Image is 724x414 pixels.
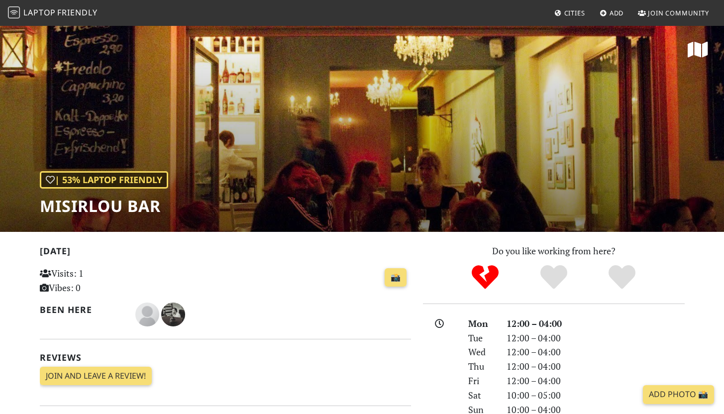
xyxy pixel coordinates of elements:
[550,4,589,22] a: Cities
[23,7,56,18] span: Laptop
[8,4,98,22] a: LaptopFriendly LaptopFriendly
[57,7,97,18] span: Friendly
[40,197,168,215] h1: Misirlou Bar
[588,264,656,291] div: Definitely!
[634,4,713,22] a: Join Community
[385,268,407,287] a: 📸
[610,8,624,17] span: Add
[648,8,709,17] span: Join Community
[462,345,500,359] div: Wed
[501,359,691,374] div: 12:00 – 04:00
[501,345,691,359] div: 12:00 – 04:00
[462,388,500,403] div: Sat
[462,359,500,374] div: Thu
[40,367,152,386] a: Join and leave a review!
[40,266,156,295] p: Visits: 1 Vibes: 0
[462,331,500,345] div: Tue
[451,264,519,291] div: No
[596,4,628,22] a: Add
[462,374,500,388] div: Fri
[40,352,411,363] h2: Reviews
[501,331,691,345] div: 12:00 – 04:00
[40,305,124,315] h2: Been here
[135,303,159,326] img: blank-535327c66bd565773addf3077783bbfce4b00ec00e9fd257753287c682c7fa38.png
[564,8,585,17] span: Cities
[40,246,411,260] h2: [DATE]
[462,316,500,331] div: Mon
[423,244,685,258] p: Do you like working from here?
[519,264,588,291] div: Yes
[135,308,161,319] span: Sandra Kuhnert
[501,388,691,403] div: 10:00 – 05:00
[501,374,691,388] div: 12:00 – 04:00
[501,316,691,331] div: 12:00 – 04:00
[161,303,185,326] img: 1237-michael.jpg
[40,171,168,189] div: | 53% Laptop Friendly
[8,6,20,18] img: LaptopFriendly
[161,308,185,319] span: Michael Lovatt
[643,385,714,404] a: Add Photo 📸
